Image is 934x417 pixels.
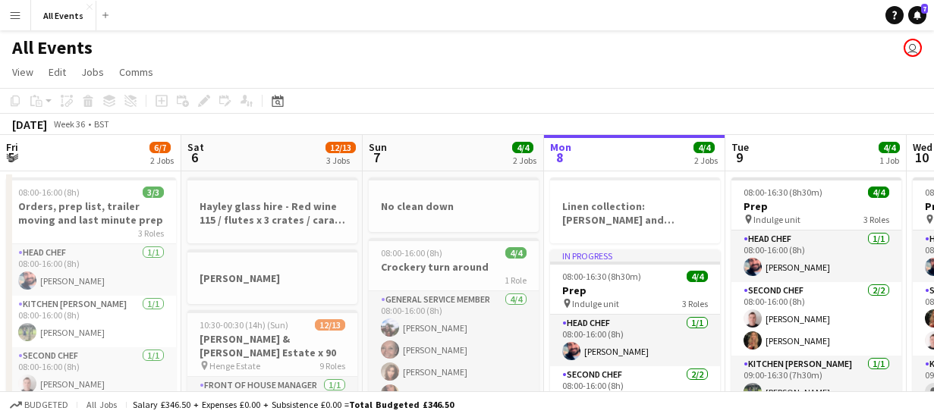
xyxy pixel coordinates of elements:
span: Edit [49,65,66,79]
span: Indulge unit [572,298,619,309]
span: Indulge unit [753,214,800,225]
app-job-card: [PERSON_NAME] [187,249,357,304]
span: 1 Role [505,274,527,286]
div: 1 Job [879,155,899,166]
div: BST [94,118,109,130]
a: View [6,62,39,82]
span: Tue [731,140,749,154]
span: 10 [910,149,932,166]
app-card-role: Second Chef1/108:00-16:00 (8h)[PERSON_NAME] [6,347,176,399]
app-job-card: 08:00-16:00 (8h)4/4Crockery turn around1 RoleGeneral service member4/408:00-16:00 (8h)[PERSON_NAM... [369,238,539,409]
app-user-avatar: Lucy Hinks [904,39,922,57]
span: View [12,65,33,79]
span: 5 [4,149,18,166]
span: 9 Roles [319,360,345,372]
h1: All Events [12,36,93,59]
span: 4/4 [879,142,900,153]
h3: Hayley glass hire - Red wine 115 / flutes x 3 crates / carafe x 20 [187,199,357,227]
span: 08:00-16:00 (8h) [18,187,80,198]
a: Jobs [75,62,110,82]
span: Comms [119,65,153,79]
app-job-card: 08:00-16:00 (8h)3/3Orders, prep list, trailer moving and last minute prep3 RolesHead Chef1/108:00... [6,177,176,399]
button: Budgeted [8,397,71,413]
div: In progress [550,249,720,262]
span: 4/4 [505,247,527,259]
app-card-role: Head Chef1/108:00-16:00 (8h)[PERSON_NAME] [6,244,176,296]
div: 2 Jobs [513,155,536,166]
a: Comms [113,62,159,82]
div: 2 Jobs [150,155,174,166]
div: [DATE] [12,117,47,132]
span: 9 [729,149,749,166]
a: Edit [42,62,72,82]
span: 4/4 [868,187,889,198]
span: 8 [548,149,571,166]
a: 7 [908,6,926,24]
span: 4/4 [512,142,533,153]
app-job-card: No clean down [369,177,539,232]
app-card-role: General service member4/408:00-16:00 (8h)[PERSON_NAME][PERSON_NAME][PERSON_NAME][PERSON_NAME] [369,291,539,409]
app-job-card: Hayley glass hire - Red wine 115 / flutes x 3 crates / carafe x 20 [187,177,357,243]
span: 3/3 [143,187,164,198]
div: 3 Jobs [326,155,355,166]
span: 12/13 [325,142,356,153]
span: 12/13 [315,319,345,331]
span: 6/7 [149,142,171,153]
div: 2 Jobs [694,155,718,166]
span: Budgeted [24,400,68,410]
app-job-card: 08:00-16:30 (8h30m)4/4Prep Indulge unit3 RolesHead Chef1/108:00-16:00 (8h)[PERSON_NAME]Second Che... [731,177,901,402]
app-card-role: Kitchen [PERSON_NAME]1/108:00-16:00 (8h)[PERSON_NAME] [6,296,176,347]
span: Mon [550,140,571,154]
h3: Prep [550,284,720,297]
h3: Prep [731,199,901,213]
span: 3 Roles [682,298,708,309]
h3: [PERSON_NAME] & [PERSON_NAME] Estate x 90 [187,332,357,359]
span: 6 [185,149,204,166]
button: All Events [31,1,96,30]
h3: No clean down [369,199,539,213]
span: 08:00-16:30 (8h30m) [562,271,641,282]
h3: Orders, prep list, trailer moving and last minute prep [6,199,176,227]
span: Wed [913,140,932,154]
div: Salary £346.50 + Expenses £0.00 + Subsistence £0.00 = [133,399,454,410]
app-card-role: Kitchen [PERSON_NAME]1/109:00-16:30 (7h30m)[PERSON_NAME] [731,356,901,407]
h3: [PERSON_NAME] [187,271,357,285]
span: 4/4 [693,142,715,153]
span: 10:30-00:30 (14h) (Sun) [200,319,288,331]
span: 08:00-16:30 (8h30m) [744,187,822,198]
span: 3 Roles [863,214,889,225]
span: 7 [366,149,387,166]
span: Jobs [81,65,104,79]
h3: Linen collection: [PERSON_NAME] and [PERSON_NAME] [550,199,720,227]
span: Fri [6,140,18,154]
span: Sat [187,140,204,154]
span: Sun [369,140,387,154]
span: Week 36 [50,118,88,130]
span: Henge Estate [209,360,260,372]
app-card-role: Head Chef1/108:00-16:00 (8h)[PERSON_NAME] [550,315,720,366]
span: All jobs [83,399,120,410]
span: 7 [921,4,928,14]
app-card-role: Second Chef2/208:00-16:00 (8h)[PERSON_NAME][PERSON_NAME] [731,282,901,356]
span: 08:00-16:00 (8h) [381,247,442,259]
app-card-role: Head Chef1/108:00-16:00 (8h)[PERSON_NAME] [731,230,901,282]
span: Total Budgeted £346.50 [349,399,454,410]
h3: Crockery turn around [369,260,539,274]
app-job-card: Linen collection: [PERSON_NAME] and [PERSON_NAME] [550,177,720,243]
span: 3 Roles [138,227,164,239]
span: 4/4 [687,271,708,282]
